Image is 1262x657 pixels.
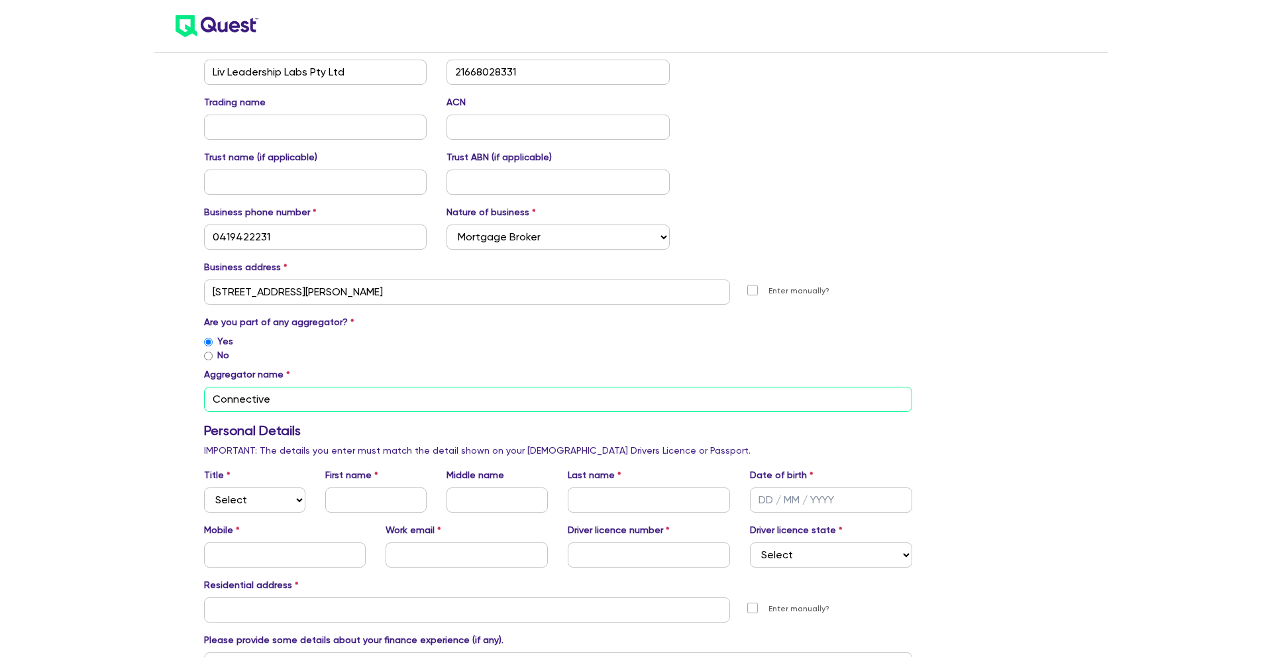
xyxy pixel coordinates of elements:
label: Driver licence number [568,523,670,537]
label: ACN [447,95,466,109]
label: Mobile [204,523,240,537]
input: DD / MM / YYYY [750,487,912,513]
label: Business address [204,260,288,274]
label: Enter manually? [768,603,829,615]
label: Date of birth [750,468,814,482]
label: Yes [217,334,233,348]
label: Business phone number [204,205,317,219]
label: Title [204,468,231,482]
label: Middle name [447,468,504,482]
label: Please provide some details about your finance experience (if any). [204,633,503,647]
label: Enter manually? [768,285,829,297]
label: Trading name [204,95,266,109]
p: IMPORTANT: The details you enter must match the detail shown on your [DEMOGRAPHIC_DATA] Drivers L... [204,444,913,458]
img: quest-logo [176,15,258,37]
label: First name [325,468,378,482]
label: Are you part of any aggregator? [204,315,354,329]
label: Aggregator name [204,368,290,381]
h3: Personal Details [204,423,913,438]
label: Work email [386,523,441,537]
label: No [217,348,229,362]
label: Residential address [204,578,299,592]
label: Driver licence state [750,523,843,537]
label: Last name [568,468,621,482]
label: Trust ABN (if applicable) [447,150,552,164]
label: Nature of business [447,205,536,219]
label: Trust name (if applicable) [204,150,317,164]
